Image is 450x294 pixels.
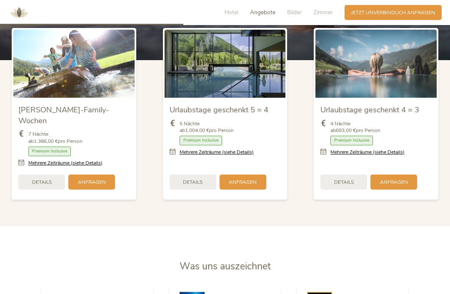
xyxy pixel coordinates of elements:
span: Zimmer [313,8,333,16]
span: Premium Inclusive [330,136,373,145]
span: Angebote [250,8,275,16]
span: Premium Inclusive [28,147,71,156]
span: Jetzt unverbindlich anfragen [351,9,435,16]
span: Details [32,179,52,186]
span: [PERSON_NAME]-Family-Wochen [18,104,109,126]
a: AMONTI & LUNARIS Wellnessresort [7,10,32,15]
b: 1.004,00 € [185,127,209,134]
b: 693,00 € [336,127,356,134]
span: Was uns auszeichnet [180,260,271,273]
b: 1.386,00 € [34,138,58,144]
img: Urlaubstage geschenkt 4 = 3 [315,30,437,98]
span: Hotel [225,8,238,16]
a: Mehrere Zeiträume (siehe Details) [180,149,254,156]
span: Bilder [287,8,302,16]
span: Urlaubstage geschenkt 4 = 3 [320,104,419,115]
span: 7 Nächte ab pro Person [28,131,82,145]
span: Details [183,179,202,186]
span: Details [334,179,354,186]
a: Mehrere Zeiträume (siehe Details) [330,149,405,156]
span: Anfragen [229,179,257,186]
img: Sommer-Family-Wochen [13,30,135,98]
img: Urlaubstage geschenkt 5 = 4 [165,30,286,98]
span: Anfragen [78,179,106,186]
span: 4 Nächte ab pro Person [330,120,380,134]
span: Anfragen [380,179,408,186]
span: Premium Inclusive [180,136,222,145]
a: Mehrere Zeiträume (siehe Details) [28,160,102,167]
span: Urlaubstage geschenkt 5 = 4 [170,104,268,115]
span: 5 Nächte ab pro Person [180,120,234,134]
